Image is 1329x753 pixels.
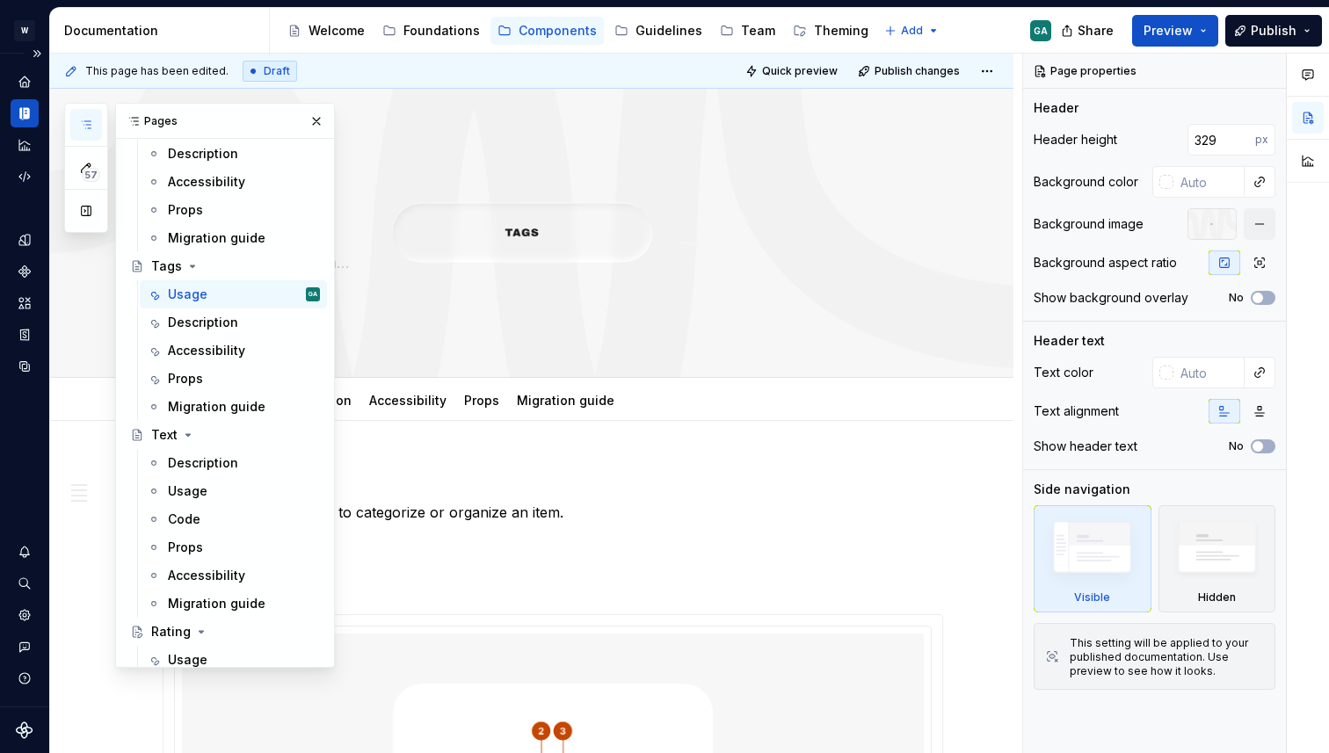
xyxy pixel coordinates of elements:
div: Visible [1074,590,1110,605]
a: Team [713,17,782,45]
div: Text [151,426,178,444]
div: Foundations [403,22,480,40]
label: No [1229,439,1244,453]
a: Migration guide [140,590,327,618]
span: Publish changes [875,64,960,78]
input: Auto [1187,124,1255,156]
div: Components [11,257,39,286]
div: Header text [1034,332,1105,350]
label: No [1229,291,1244,305]
a: Props [464,393,499,408]
div: W [14,20,35,41]
div: Props [168,201,203,219]
div: Migration guide [510,381,621,418]
div: Usage [168,286,207,303]
input: Auto [1173,357,1245,388]
div: Migration guide [168,229,265,247]
div: Accessibility [168,567,245,584]
input: Auto [1173,166,1245,198]
div: Migration guide [168,398,265,416]
a: Migration guide [517,393,614,408]
div: Welcome [309,22,365,40]
a: Props [140,196,327,224]
div: Accessibility [362,381,454,418]
a: Accessibility [140,168,327,196]
button: Quick preview [740,59,846,83]
span: Preview [1144,22,1193,40]
div: Team [741,22,775,40]
div: Analytics [11,131,39,159]
div: Pages [116,104,334,139]
div: Visible [1034,505,1151,612]
button: Publish changes [853,59,968,83]
div: Rating [151,623,191,641]
a: Documentation [11,99,39,127]
div: Hidden [1198,590,1236,605]
a: Migration guide [140,224,327,252]
a: Data sources [11,352,39,380]
a: Props [140,365,327,393]
div: Background image [1034,215,1144,233]
a: Code [140,505,327,533]
a: Description [140,140,327,168]
a: Description [140,449,327,477]
div: Components [519,22,597,40]
a: Usage [140,477,327,505]
div: Show background overlay [1034,289,1188,307]
a: Guidelines [607,17,709,45]
div: Text color [1034,364,1093,381]
div: Tags [151,257,182,275]
a: Props [140,533,327,561]
div: Guidelines [635,22,702,40]
div: Header [1034,99,1078,117]
div: Code [168,510,200,528]
div: GA [1034,24,1048,38]
a: Tags [123,252,327,280]
a: Usage [140,646,327,674]
div: Documentation [64,22,262,40]
span: Share [1078,22,1114,40]
div: Text alignment [1034,402,1119,420]
div: Usage [168,651,207,669]
a: Home [11,68,39,96]
p: Tags should be keywords to categorize or organize an item. [163,502,943,523]
div: Design tokens [11,226,39,254]
h3: Tags [163,463,943,488]
span: 57 [82,168,100,182]
div: Assets [11,289,39,317]
button: Share [1052,15,1125,47]
div: Usage [168,482,207,500]
a: Theming [786,17,875,45]
div: Side navigation [1034,481,1130,498]
button: Publish [1225,15,1322,47]
span: Publish [1251,22,1296,40]
div: Props [168,370,203,387]
button: Contact support [11,633,39,661]
div: Notifications [11,538,39,566]
textarea: Tags [217,203,882,245]
a: Components [490,17,604,45]
button: Expand sidebar [25,41,49,66]
div: Search ⌘K [11,569,39,597]
div: Props [457,381,506,418]
a: Storybook stories [11,321,39,349]
button: Preview [1132,15,1218,47]
div: This setting will be applied to your published documentation. Use preview to see how it looks. [1070,636,1264,678]
p: px [1255,133,1268,147]
button: W [4,11,46,49]
div: Description [168,145,238,163]
div: Background color [1034,173,1138,191]
a: Accessibility [140,337,327,365]
div: Migration guide [168,595,265,612]
div: Hidden [1158,505,1276,612]
svg: Supernova Logo [16,721,33,739]
div: Code automation [11,163,39,191]
span: Draft [264,64,290,78]
div: Page tree [280,13,875,48]
a: Accessibility [140,561,327,590]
